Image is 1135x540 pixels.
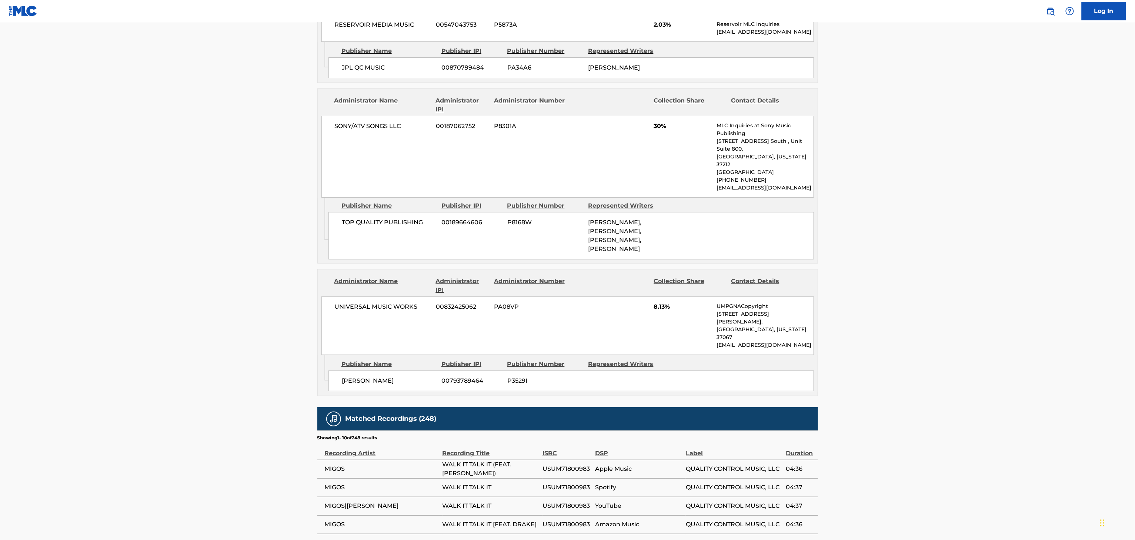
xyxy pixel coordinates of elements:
[334,277,430,295] div: Administrator Name
[436,122,488,131] span: 00187062752
[325,520,439,529] span: MIGOS
[686,483,782,492] span: QUALITY CONTROL MUSIC, LLC
[786,441,814,458] div: Duration
[595,502,682,510] span: YouTube
[494,302,566,311] span: PA08VP
[317,435,377,441] p: Showing 1 - 10 of 248 results
[325,483,439,492] span: MIGOS
[786,520,814,529] span: 04:36
[1062,4,1077,19] div: Help
[595,441,682,458] div: DSP
[441,47,502,56] div: Publisher IPI
[443,502,539,510] span: WALK IT TALK IT
[341,47,436,56] div: Publisher Name
[507,47,583,56] div: Publisher Number
[654,277,725,295] div: Collection Share
[588,201,664,210] div: Represented Writers
[595,464,682,473] span: Apple Music
[543,483,592,492] span: USUM71800983
[325,441,439,458] div: Recording Artist
[442,218,502,227] span: 00189664606
[588,47,664,56] div: Represented Writers
[507,63,583,72] span: PA34A6
[443,483,539,492] span: WALK IT TALK IT
[342,63,436,72] span: JPL QC MUSIC
[786,502,814,510] span: 04:37
[494,122,566,131] span: P8301A
[717,302,813,310] p: UMPGNACopyright
[341,201,436,210] div: Publisher Name
[543,502,592,510] span: USUM71800983
[717,184,813,192] p: [EMAIL_ADDRESS][DOMAIN_NAME]
[595,520,682,529] span: Amazon Music
[325,502,439,510] span: MIGOS|[PERSON_NAME]
[1065,7,1074,16] img: help
[543,441,592,458] div: ISRC
[494,96,566,114] div: Administrator Number
[345,415,437,423] h5: Matched Recordings (248)
[335,302,431,311] span: UNIVERSAL MUSIC WORKS
[1046,7,1055,16] img: search
[1082,2,1126,20] a: Log In
[588,219,642,252] span: [PERSON_NAME], [PERSON_NAME], [PERSON_NAME], [PERSON_NAME]
[9,6,37,16] img: MLC Logo
[717,176,813,184] p: [PHONE_NUMBER]
[494,20,566,29] span: P5873A
[507,376,583,385] span: P3529I
[731,96,803,114] div: Contact Details
[1043,4,1058,19] a: Public Search
[325,464,439,473] span: MIGOS
[717,122,813,137] p: MLC Inquiries at Sony Music Publishing
[717,168,813,176] p: [GEOGRAPHIC_DATA]
[442,63,502,72] span: 00870799484
[436,302,488,311] span: 00832425062
[543,520,592,529] span: USUM71800983
[443,460,539,478] span: WALK IT TALK IT (FEAT. [PERSON_NAME])
[543,464,592,473] span: USUM71800983
[654,20,711,29] span: 2.03%
[731,277,803,295] div: Contact Details
[441,201,502,210] div: Publisher IPI
[717,341,813,349] p: [EMAIL_ADDRESS][DOMAIN_NAME]
[335,122,431,131] span: SONY/ATV SONGS LLC
[507,360,583,369] div: Publisher Number
[329,415,338,423] img: Matched Recordings
[588,64,640,71] span: [PERSON_NAME]
[654,96,725,114] div: Collection Share
[1098,504,1135,540] iframe: Chat Widget
[717,326,813,341] p: [GEOGRAPHIC_DATA], [US_STATE] 37067
[654,122,711,131] span: 30%
[654,302,711,311] span: 8.13%
[494,277,566,295] div: Administrator Number
[1100,512,1105,534] div: Drag
[334,96,430,114] div: Administrator Name
[507,218,583,227] span: P8168W
[686,520,782,529] span: QUALITY CONTROL MUSIC, LLC
[686,441,782,458] div: Label
[595,483,682,492] span: Spotify
[717,153,813,168] p: [GEOGRAPHIC_DATA], [US_STATE] 37212
[436,20,488,29] span: 00547043753
[436,277,488,295] div: Administrator IPI
[436,96,488,114] div: Administrator IPI
[441,360,502,369] div: Publisher IPI
[341,360,436,369] div: Publisher Name
[588,360,664,369] div: Represented Writers
[342,218,436,227] span: TOP QUALITY PUBLISHING
[786,464,814,473] span: 04:36
[717,137,813,153] p: [STREET_ADDRESS] South , Unit Suite 800,
[717,20,813,28] p: Reservoir MLC Inquiries
[786,483,814,492] span: 04:37
[686,502,782,510] span: QUALITY CONTROL MUSIC, LLC
[443,520,539,529] span: WALK IT TALK IT [FEAT. DRAKE]
[717,28,813,36] p: [EMAIL_ADDRESS][DOMAIN_NAME]
[686,464,782,473] span: QUALITY CONTROL MUSIC, LLC
[443,441,539,458] div: Recording Title
[342,376,436,385] span: [PERSON_NAME]
[717,310,813,326] p: [STREET_ADDRESS][PERSON_NAME],
[507,201,583,210] div: Publisher Number
[442,376,502,385] span: 00793789464
[335,20,431,29] span: RESERVOIR MEDIA MUSIC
